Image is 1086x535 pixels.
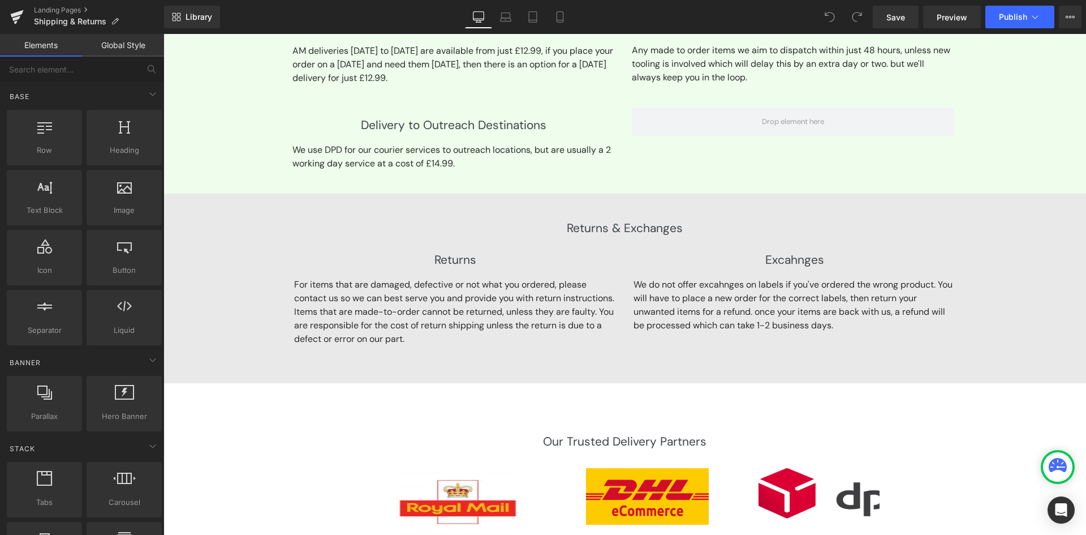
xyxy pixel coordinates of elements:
[492,6,519,28] a: Laptop
[937,11,967,23] span: Preview
[10,410,79,422] span: Parallax
[131,217,453,236] p: Returns
[886,11,905,23] span: Save
[90,324,158,336] span: Liquid
[129,109,451,136] p: We use DPD for our courier services to outreach locations, but are usually a 2 working day servic...
[519,6,546,28] a: Tablet
[34,6,164,15] a: Landing Pages
[923,6,981,28] a: Preview
[468,10,791,50] p: Any made to order items we aim to dispatch within just 48 hours, unless new tooling is involved w...
[1048,497,1075,524] div: Open Intercom Messenger
[8,443,36,454] span: Stack
[90,410,158,422] span: Hero Banner
[999,12,1027,22] span: Publish
[546,6,574,28] a: Mobile
[10,324,79,336] span: Separator
[90,497,158,508] span: Carousel
[90,144,158,156] span: Heading
[8,357,42,368] span: Banner
[90,204,158,216] span: Image
[90,264,158,276] span: Button
[10,204,79,216] span: Text Block
[186,12,212,22] span: Library
[470,217,792,236] p: Excahnges
[985,6,1054,28] button: Publish
[465,6,492,28] a: Desktop
[470,244,792,298] p: We do not offer excahnges on labels if you've ordered the wrong product. You will have to place a...
[207,399,716,418] p: Our Trusted Delivery Partners
[846,6,868,28] button: Redo
[10,264,79,276] span: Icon
[34,17,106,26] span: Shipping & Returns
[131,185,792,204] p: Returns & Exchanges
[10,497,79,508] span: Tabs
[82,34,164,57] a: Global Style
[818,6,841,28] button: Undo
[129,10,451,51] p: AM deliveries [DATE] to [DATE] are available from just £12.99, if you place your order on a [DATE...
[8,91,31,102] span: Base
[10,144,79,156] span: Row
[131,244,453,312] p: For items that are damaged, defective or not what you ordered, please contact us so we can best s...
[129,82,451,101] p: Delivery to Outreach Destinations
[164,6,220,28] a: New Library
[1059,6,1081,28] button: More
